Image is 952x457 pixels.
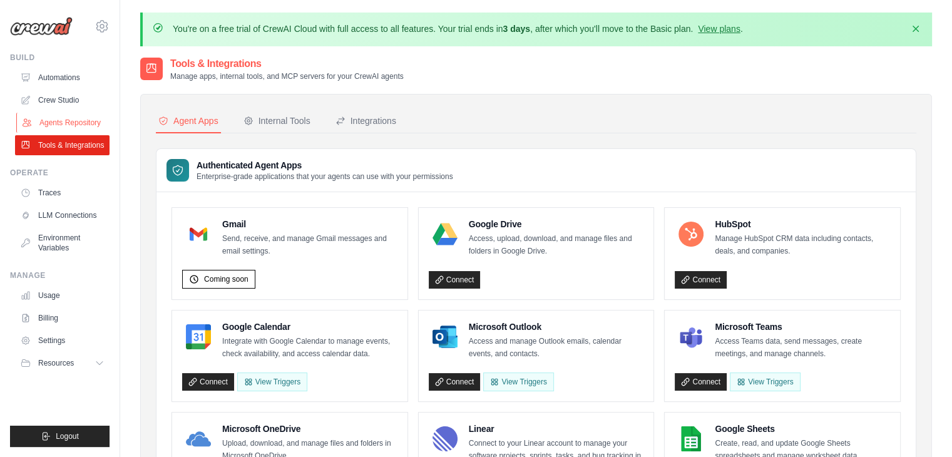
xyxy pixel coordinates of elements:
[15,183,110,203] a: Traces
[715,423,890,435] h4: Google Sheets
[222,218,397,230] h4: Gmail
[10,53,110,63] div: Build
[678,426,704,451] img: Google Sheets Logo
[678,324,704,349] img: Microsoft Teams Logo
[715,218,890,230] h4: HubSpot
[730,372,800,391] : View Triggers
[10,17,73,36] img: Logo
[237,372,307,391] button: View Triggers
[186,222,211,247] img: Gmail Logo
[483,372,553,391] : View Triggers
[469,218,644,230] h4: Google Drive
[503,24,530,34] strong: 3 days
[241,110,313,133] button: Internal Tools
[222,233,397,257] p: Send, receive, and manage Gmail messages and email settings.
[333,110,399,133] button: Integrations
[10,426,110,447] button: Logout
[15,135,110,155] a: Tools & Integrations
[469,321,644,333] h4: Microsoft Outlook
[15,331,110,351] a: Settings
[222,336,397,360] p: Integrate with Google Calendar to manage events, check availability, and access calendar data.
[678,222,704,247] img: HubSpot Logo
[56,431,79,441] span: Logout
[335,115,396,127] div: Integrations
[186,324,211,349] img: Google Calendar Logo
[243,115,310,127] div: Internal Tools
[156,110,221,133] button: Agent Apps
[10,270,110,280] div: Manage
[429,373,481,391] a: Connect
[16,113,111,133] a: Agents Repository
[15,90,110,110] a: Crew Studio
[469,423,644,435] h4: Linear
[469,336,644,360] p: Access and manage Outlook emails, calendar events, and contacts.
[715,321,890,333] h4: Microsoft Teams
[222,423,397,435] h4: Microsoft OneDrive
[715,336,890,360] p: Access Teams data, send messages, create meetings, and manage channels.
[158,115,218,127] div: Agent Apps
[204,274,248,284] span: Coming soon
[197,159,453,172] h3: Authenticated Agent Apps
[38,358,74,368] span: Resources
[173,23,743,35] p: You're on a free trial of CrewAI Cloud with full access to all features. Your trial ends in , aft...
[432,222,458,247] img: Google Drive Logo
[197,172,453,182] p: Enterprise-grade applications that your agents can use with your permissions
[429,271,481,289] a: Connect
[15,68,110,88] a: Automations
[15,205,110,225] a: LLM Connections
[15,308,110,328] a: Billing
[715,233,890,257] p: Manage HubSpot CRM data including contacts, deals, and companies.
[698,24,740,34] a: View plans
[15,353,110,373] button: Resources
[432,426,458,451] img: Linear Logo
[170,71,404,81] p: Manage apps, internal tools, and MCP servers for your CrewAI agents
[186,426,211,451] img: Microsoft OneDrive Logo
[170,56,404,71] h2: Tools & Integrations
[432,324,458,349] img: Microsoft Outlook Logo
[15,228,110,258] a: Environment Variables
[675,271,727,289] a: Connect
[15,285,110,306] a: Usage
[675,373,727,391] a: Connect
[222,321,397,333] h4: Google Calendar
[182,373,234,391] a: Connect
[469,233,644,257] p: Access, upload, download, and manage files and folders in Google Drive.
[10,168,110,178] div: Operate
